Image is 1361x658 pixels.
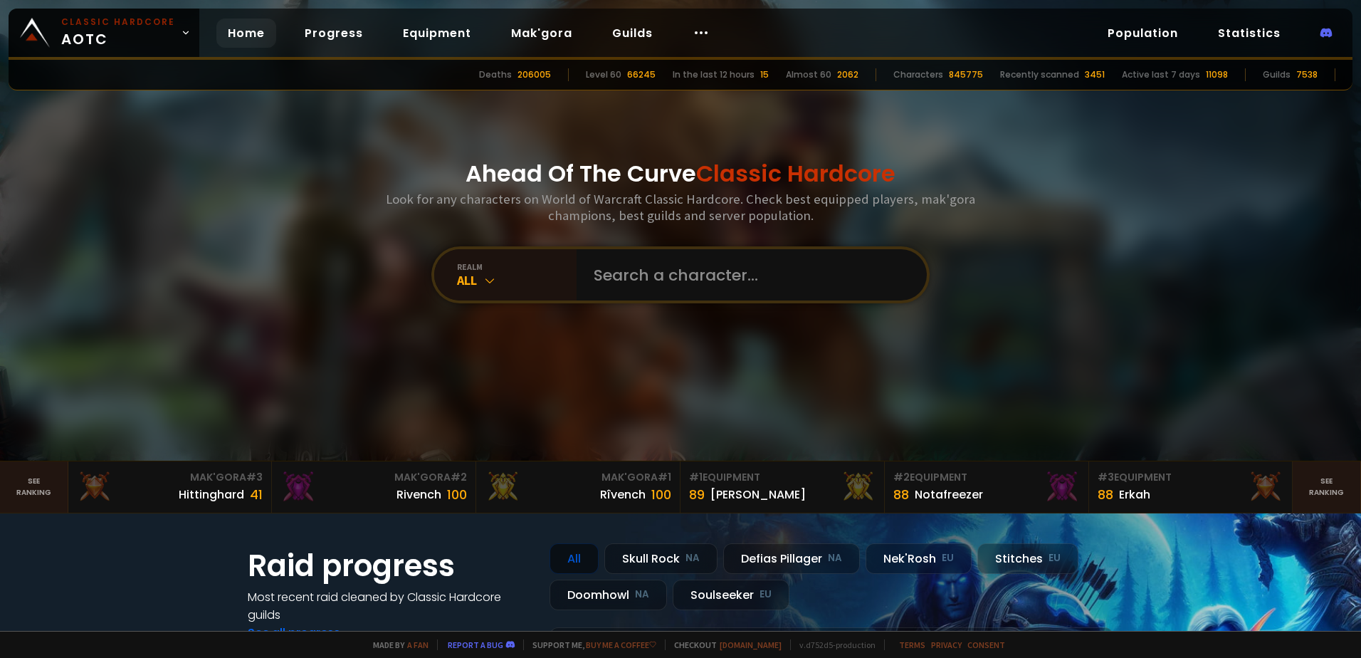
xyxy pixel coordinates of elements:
[1119,486,1150,503] div: Erkah
[899,639,925,650] a: Terms
[866,543,972,574] div: Nek'Rosh
[893,485,909,504] div: 88
[601,19,664,48] a: Guilds
[61,16,175,28] small: Classic Hardcore
[760,68,769,81] div: 15
[604,543,718,574] div: Skull Rock
[1263,68,1291,81] div: Guilds
[710,486,806,503] div: [PERSON_NAME]
[485,470,671,485] div: Mak'Gora
[457,261,577,272] div: realm
[673,68,755,81] div: In the last 12 hours
[586,68,621,81] div: Level 60
[1293,461,1361,513] a: Seeranking
[673,580,789,610] div: Soulseeker
[942,551,954,565] small: EU
[451,470,467,484] span: # 2
[448,639,503,650] a: Report a bug
[392,19,483,48] a: Equipment
[1122,68,1200,81] div: Active last 7 days
[77,470,263,485] div: Mak'Gora
[790,639,876,650] span: v. d752d5 - production
[1049,551,1061,565] small: EU
[893,470,1080,485] div: Equipment
[517,68,551,81] div: 206005
[9,9,199,57] a: Classic HardcoreAOTC
[893,470,910,484] span: # 2
[293,19,374,48] a: Progress
[585,249,910,301] input: Search a character...
[479,68,512,81] div: Deaths
[635,587,649,602] small: NA
[967,639,1005,650] a: Consent
[61,16,175,50] span: AOTC
[447,485,467,504] div: 100
[1089,461,1293,513] a: #3Equipment88Erkah
[466,157,895,191] h1: Ahead Of The Curve
[216,19,276,48] a: Home
[380,191,981,224] h3: Look for any characters on World of Warcraft Classic Hardcore. Check best equipped players, mak'g...
[828,551,842,565] small: NA
[550,543,599,574] div: All
[949,68,983,81] div: 845775
[1296,68,1318,81] div: 7538
[977,543,1078,574] div: Stitches
[600,486,646,503] div: Rîvench
[1098,485,1113,504] div: 88
[651,485,671,504] div: 100
[760,587,772,602] small: EU
[685,551,700,565] small: NA
[248,588,532,624] h4: Most recent raid cleaned by Classic Hardcore guilds
[250,485,263,504] div: 41
[689,470,876,485] div: Equipment
[720,639,782,650] a: [DOMAIN_NAME]
[1096,19,1189,48] a: Population
[246,470,263,484] span: # 3
[407,639,429,650] a: a fan
[893,68,943,81] div: Characters
[1206,68,1228,81] div: 11098
[1207,19,1292,48] a: Statistics
[396,486,441,503] div: Rivench
[915,486,983,503] div: Notafreezer
[1098,470,1284,485] div: Equipment
[1085,68,1105,81] div: 3451
[696,157,895,189] span: Classic Hardcore
[658,470,671,484] span: # 1
[931,639,962,650] a: Privacy
[68,461,273,513] a: Mak'Gora#3Hittinghard41
[523,639,656,650] span: Support me,
[689,485,705,504] div: 89
[457,272,577,288] div: All
[248,625,340,641] a: See all progress
[272,461,476,513] a: Mak'Gora#2Rivench100
[680,461,885,513] a: #1Equipment89[PERSON_NAME]
[1000,68,1079,81] div: Recently scanned
[500,19,584,48] a: Mak'gora
[723,543,860,574] div: Defias Pillager
[689,470,703,484] span: # 1
[837,68,858,81] div: 2062
[280,470,467,485] div: Mak'Gora
[786,68,831,81] div: Almost 60
[364,639,429,650] span: Made by
[1098,470,1114,484] span: # 3
[665,639,782,650] span: Checkout
[550,580,667,610] div: Doomhowl
[179,486,244,503] div: Hittinghard
[248,543,532,588] h1: Raid progress
[476,461,680,513] a: Mak'Gora#1Rîvench100
[586,639,656,650] a: Buy me a coffee
[885,461,1089,513] a: #2Equipment88Notafreezer
[627,68,656,81] div: 66245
